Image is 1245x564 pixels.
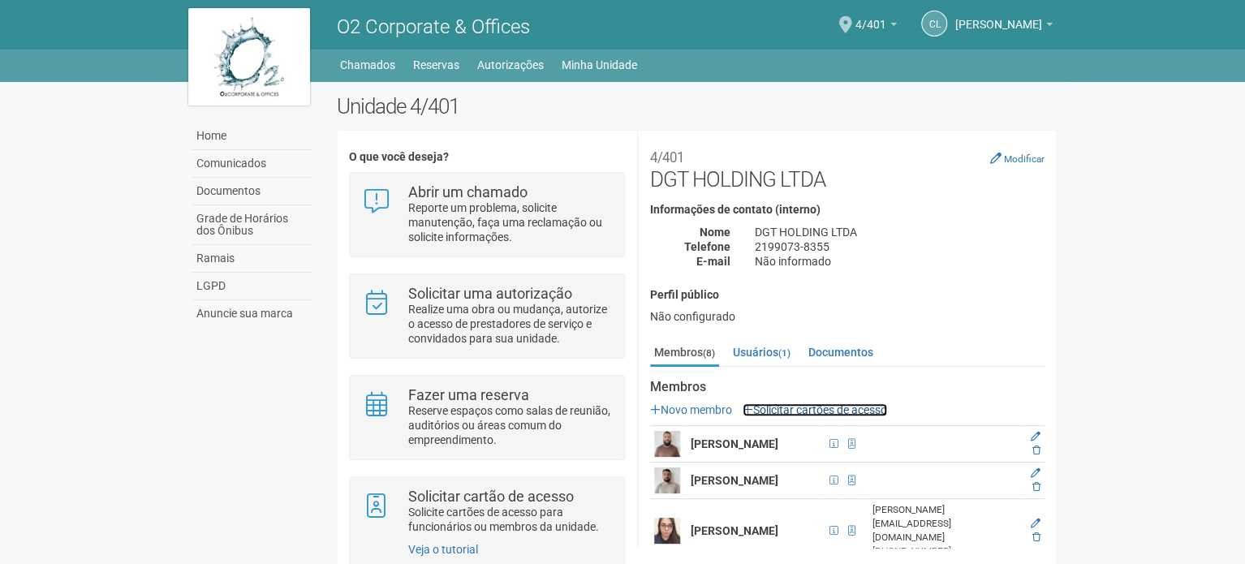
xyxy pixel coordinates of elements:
a: Comunicados [192,150,312,178]
strong: Membros [650,380,1045,394]
img: user.png [654,518,680,544]
img: user.png [654,431,680,457]
a: Reservas [413,54,459,76]
a: Solicitar cartão de acesso Solicite cartões de acesso para funcionários ou membros da unidade. [362,489,611,534]
a: Excluir membro [1032,532,1040,543]
img: user.png [654,467,680,493]
p: Solicite cartões de acesso para funcionários ou membros da unidade. [408,505,612,534]
div: 2199073-8355 [743,239,1057,254]
strong: E-mail [696,255,730,268]
h2: DGT HOLDING LTDA [650,143,1045,192]
strong: Nome [700,226,730,239]
a: Autorizações [477,54,544,76]
a: Veja o tutorial [408,543,478,556]
img: logo.jpg [188,8,310,105]
a: Abrir um chamado Reporte um problema, solicite manutenção, faça uma reclamação ou solicite inform... [362,185,611,244]
strong: Solicitar cartão de acesso [408,488,574,505]
a: Modificar [990,152,1045,165]
small: 4/401 [650,149,684,166]
a: Home [192,123,312,150]
a: Solicitar uma autorização Realize uma obra ou mudança, autorize o acesso de prestadores de serviç... [362,286,611,346]
a: Membros(8) [650,340,719,367]
a: Documentos [192,178,312,205]
a: Excluir membro [1032,481,1040,493]
a: Solicitar cartões de acesso [743,403,887,416]
div: Não informado [743,254,1057,269]
strong: [PERSON_NAME] [691,437,778,450]
small: Modificar [1004,153,1045,165]
h4: Perfil público [650,289,1045,301]
div: Não configurado [650,309,1045,324]
a: Editar membro [1031,518,1040,529]
h2: Unidade 4/401 [337,94,1057,118]
span: O2 Corporate & Offices [337,15,530,38]
strong: [PERSON_NAME] [691,474,778,487]
a: Editar membro [1031,467,1040,479]
strong: Fazer uma reserva [408,386,529,403]
a: Ramais [192,245,312,273]
a: Excluir membro [1032,445,1040,456]
a: Grade de Horários dos Ônibus [192,205,312,245]
a: Minha Unidade [562,54,637,76]
div: DGT HOLDING LTDA [743,225,1057,239]
strong: [PERSON_NAME] [691,524,778,537]
a: Fazer uma reserva Reserve espaços como salas de reunião, auditórios ou áreas comum do empreendime... [362,388,611,447]
small: (8) [703,347,715,359]
p: Reserve espaços como salas de reunião, auditórios ou áreas comum do empreendimento. [408,403,612,447]
a: CL [921,11,947,37]
a: Chamados [340,54,395,76]
span: 4/401 [855,2,886,31]
div: [PERSON_NAME][EMAIL_ADDRESS][DOMAIN_NAME] [872,503,1018,545]
span: Claudia Luíza Soares de Castro [955,2,1042,31]
a: Anuncie sua marca [192,300,312,327]
a: LGPD [192,273,312,300]
h4: Informações de contato (interno) [650,204,1045,216]
strong: Telefone [684,240,730,253]
small: (1) [778,347,791,359]
a: [PERSON_NAME] [955,20,1053,33]
p: Realize uma obra ou mudança, autorize o acesso de prestadores de serviço e convidados para sua un... [408,302,612,346]
a: Documentos [804,340,877,364]
div: [PHONE_NUMBER] [872,545,1018,558]
a: Novo membro [650,403,732,416]
strong: Solicitar uma autorização [408,285,572,302]
h4: O que você deseja? [349,151,624,163]
p: Reporte um problema, solicite manutenção, faça uma reclamação ou solicite informações. [408,200,612,244]
a: 4/401 [855,20,897,33]
strong: Abrir um chamado [408,183,528,200]
a: Usuários(1) [729,340,795,364]
a: Editar membro [1031,431,1040,442]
